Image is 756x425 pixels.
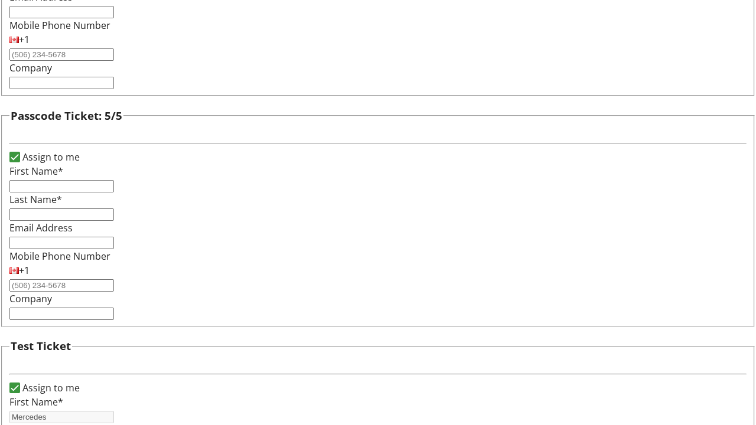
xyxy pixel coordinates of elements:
[9,292,52,305] label: Company
[9,250,110,263] label: Mobile Phone Number
[11,338,71,354] h3: Test Ticket
[20,381,80,395] label: Assign to me
[9,19,110,32] label: Mobile Phone Number
[9,395,63,408] label: First Name*
[9,221,73,234] label: Email Address
[9,48,114,61] input: (506) 234-5678
[9,279,114,292] input: (506) 234-5678
[20,150,80,164] label: Assign to me
[9,61,52,74] label: Company
[9,165,63,178] label: First Name*
[11,107,122,124] h3: Passcode Ticket: 5/5
[9,193,62,206] label: Last Name*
